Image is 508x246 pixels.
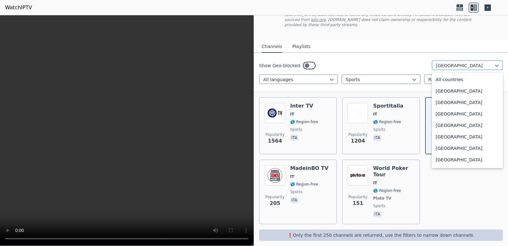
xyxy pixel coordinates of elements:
p: ita [373,135,381,141]
span: 🌎 Region-free [290,182,318,187]
p: ita [373,211,381,217]
span: 205 [270,200,280,207]
div: [GEOGRAPHIC_DATA] [432,97,503,108]
span: 🌎 Region-free [373,119,401,124]
label: Show Geo-blocked [259,62,300,69]
a: iptv-org [311,18,326,22]
div: [GEOGRAPHIC_DATA] [432,85,503,97]
span: Popularity [348,132,367,137]
span: sports [373,127,385,132]
img: Inter TV [265,103,285,123]
div: [GEOGRAPHIC_DATA] [432,131,503,143]
span: Pluto TV [373,196,391,201]
span: IT [373,112,377,117]
img: Sportitalia [348,103,368,123]
h6: Inter TV [290,103,318,109]
img: MadeinBO TV [265,165,285,186]
h6: MadeinBO TV [290,165,329,172]
span: 1204 [351,137,365,145]
span: 🌎 Region-free [290,119,318,124]
p: [DOMAIN_NAME] does not host or serve any video content directly. All streams available here are s... [284,12,478,27]
div: Aruba [432,165,503,177]
button: Playlists [292,41,311,53]
span: IT [290,112,294,117]
span: sports [290,127,302,132]
div: All countries [432,74,503,85]
h6: Sportitalia [373,103,403,109]
h6: World Poker Tour [373,165,414,178]
span: sports [290,189,302,194]
span: Popularity [348,194,367,200]
div: [GEOGRAPHIC_DATA] [432,108,503,120]
img: TR Sport [431,103,451,123]
span: 1564 [268,137,282,145]
span: Popularity [265,132,284,137]
span: IT [290,174,294,179]
div: [GEOGRAPHIC_DATA] [432,154,503,165]
a: WatchIPTV [5,4,32,11]
button: Channels [262,41,282,53]
span: 🌎 Region-free [373,188,401,193]
img: World Poker Tour [348,165,368,186]
div: [GEOGRAPHIC_DATA] [432,143,503,154]
span: Popularity [431,132,451,137]
p: ita [290,197,298,203]
span: 151 [353,200,363,207]
p: ❗️Only the first 250 channels are returned, use the filters to narrow down channels. [262,232,500,238]
div: [GEOGRAPHIC_DATA] [432,120,503,131]
span: sports [373,203,385,208]
p: ita [290,135,298,141]
span: IT [373,180,377,186]
span: Popularity [265,194,284,200]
